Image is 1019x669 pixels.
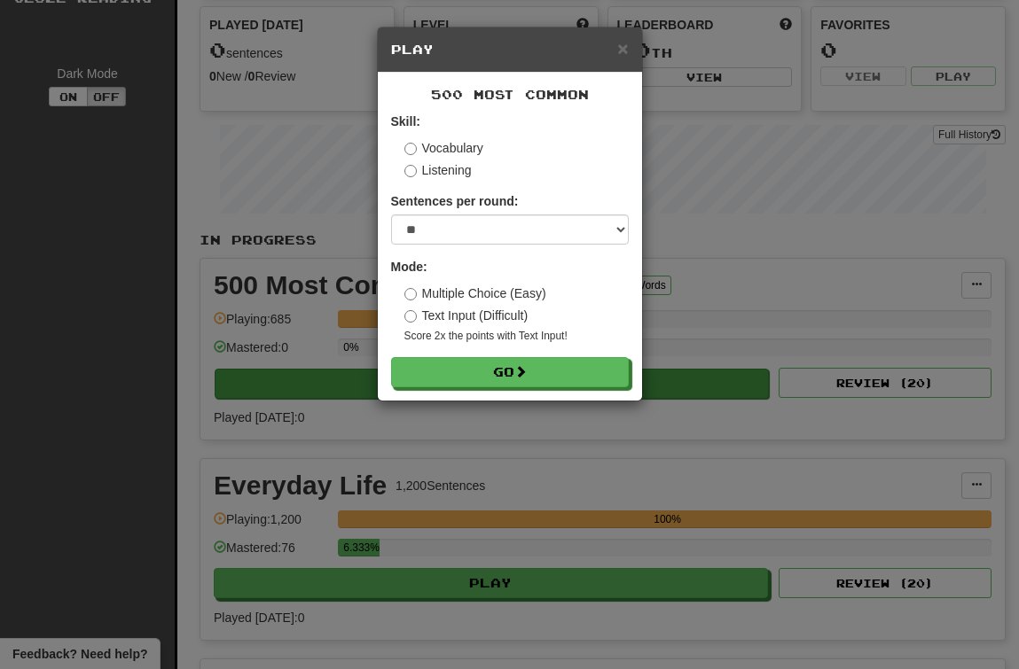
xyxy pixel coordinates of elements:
[404,307,529,324] label: Text Input (Difficult)
[391,192,519,210] label: Sentences per round:
[391,260,427,274] strong: Mode:
[391,41,629,58] h5: Play
[404,329,629,344] small: Score 2x the points with Text Input !
[404,161,472,179] label: Listening
[404,288,417,300] input: Multiple Choice (Easy)
[431,87,589,102] span: 500 Most Common
[404,310,417,323] input: Text Input (Difficult)
[391,114,420,128] strong: Skill:
[617,38,628,58] span: ×
[404,143,417,155] input: Vocabulary
[391,357,629,387] button: Go
[404,139,483,157] label: Vocabulary
[617,39,628,58] button: Close
[404,284,546,302] label: Multiple Choice (Easy)
[404,165,417,177] input: Listening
